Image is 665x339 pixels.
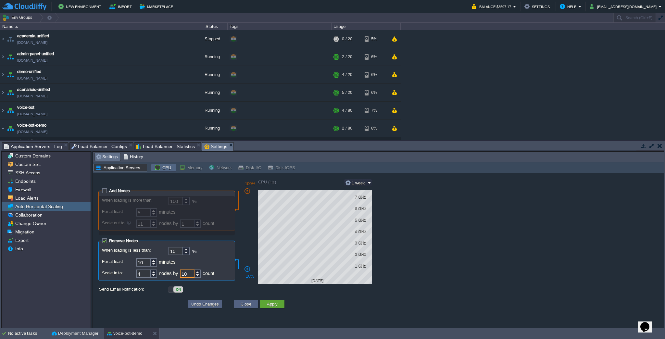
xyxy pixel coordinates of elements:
div: Running [195,84,228,101]
a: Load Alerts [14,195,40,201]
div: 0 / 20 [342,30,352,48]
a: Load Balancer [19,139,48,144]
button: New Environment [58,3,103,10]
button: voice-bot-demo [107,330,143,337]
iframe: chat widget [638,313,659,333]
span: Load Balancer : Configs [71,143,127,150]
button: Disk I/O [238,165,263,170]
a: voice-bot [17,104,34,111]
a: academia-unified [17,33,49,39]
a: Migration [14,229,35,235]
button: Balance $3597.17 [472,3,513,10]
div: 4 / 20 [342,66,352,83]
div: Running [195,66,228,83]
div: 4 / 80 [342,102,352,119]
div: Name [1,23,195,30]
img: AMDAwAAAACH5BAEAAAAALAAAAAABAAEAAAICRAEAOw== [0,66,6,83]
div: Running [195,119,228,137]
a: demo-unified [17,69,41,75]
span: History [123,153,143,160]
a: [DOMAIN_NAME] [17,93,47,99]
img: AMDAwAAAACH5BAEAAAAALAAAAAABAAEAAAICRAEAOw== [6,102,15,119]
img: AMDAwAAAACH5BAEAAAAALAAAAAABAAEAAAICRAEAOw== [6,48,15,66]
span: voice-bot-demo [17,122,46,129]
div: 8% [365,119,386,137]
a: [DOMAIN_NAME] [17,39,47,46]
a: Export [14,237,30,243]
div: 2 / 20 [342,48,352,66]
div: 6% [365,48,386,66]
img: AMDAwAAAACH5BAEAAAAALAAAAAABAAEAAAICRAEAOw== [6,66,15,83]
img: AMDAwAAAACH5BAEAAAAALAAAAAABAAEAAAICRAEAOw== [0,102,6,119]
a: Firewall [14,187,32,193]
div: 2 / 80 [342,119,352,137]
button: Help [560,3,578,10]
div: 10% [237,274,263,279]
span: Remove Nodes [109,238,138,243]
img: AMDAwAAAACH5BAEAAAAALAAAAAABAAEAAAICRAEAOw== [6,119,15,137]
div: 5 GHz [355,218,372,222]
div: Usage [332,23,400,30]
div: nodes by [159,270,178,276]
button: Memory [179,165,205,170]
div: 6% [365,84,386,101]
div: Stopped [195,30,228,48]
div: ON [173,286,183,293]
img: AMDAwAAAACH5BAEAAAAALAAAAAABAAEAAAICRAEAOw== [0,84,6,101]
span: Endpoints [14,178,37,184]
a: Collaboration [14,212,44,218]
a: Info [14,246,24,252]
span: Add Nodes [109,188,130,193]
a: scenarioiq-unified [17,86,50,93]
a: Auto Horizontal Scaling [14,204,64,209]
button: [EMAIL_ADDRESS][DOMAIN_NAME] [590,3,659,10]
div: 1 GHz [355,264,372,268]
div: Tags [228,23,331,30]
a: [DOMAIN_NAME] [17,75,47,82]
button: Marketplace [140,3,175,10]
img: AMDAwAAAACH5BAEAAAAALAAAAAABAAEAAAICRAEAOw== [0,30,6,48]
a: Custom Domains [14,153,52,159]
img: AMDAwAAAACH5BAEAAAAALAAAAAABAAEAAAICRAEAOw== [0,48,6,66]
label: Send Email Notification: [98,286,168,293]
a: [DOMAIN_NAME] [17,57,47,64]
a: [DOMAIN_NAME] [17,111,47,117]
button: Env Groups [2,13,34,22]
img: AMDAwAAAACH5BAEAAAAALAAAAAABAAEAAAICRAEAOw== [9,137,18,150]
div: 7% [365,102,386,119]
button: Apply [265,301,280,307]
div: [DATE] [309,278,326,283]
div: 100% [237,181,263,186]
button: Network [208,165,234,170]
div: count [203,270,214,276]
div: 5 / 20 [342,84,352,101]
div: 6% [365,66,386,83]
a: Change Owner [14,220,47,226]
img: AMDAwAAAACH5BAEAAAAALAAAAAABAAEAAAICRAEAOw== [15,26,18,28]
div: 4 GHz [355,229,372,234]
div: 6 GHz [355,206,372,211]
label: For at least: [102,258,135,265]
label: Scale in to: [102,270,135,276]
span: Application Servers : Log [4,143,62,150]
button: Import [109,3,134,10]
span: Load Balancer : Statistics [136,143,195,150]
div: 2 GHz [355,252,372,257]
a: SSH Access [14,170,41,176]
img: AMDAwAAAACH5BAEAAAAALAAAAAABAAEAAAICRAEAOw== [6,84,15,101]
div: 7 GHz [355,195,372,199]
div: 5% [365,137,386,150]
button: CPU [154,165,173,170]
